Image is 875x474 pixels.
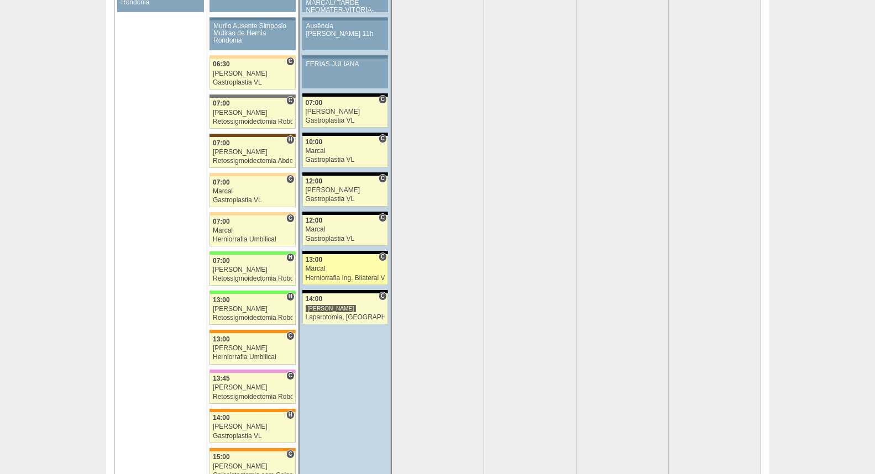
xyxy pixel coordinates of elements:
div: Key: Aviso [209,17,296,20]
div: Ausência [PERSON_NAME] 11h [306,23,385,37]
div: Gastroplastia VL [306,117,385,124]
div: Key: Blanc [302,212,388,215]
span: Consultório [379,292,387,301]
div: Key: Bartira [209,173,296,176]
span: 13:00 [213,335,230,343]
div: Marcal [306,226,385,233]
div: FERIAS JULIANA [306,61,385,68]
div: [PERSON_NAME] [213,423,292,430]
div: Key: Blanc [302,133,388,136]
span: Consultório [379,95,387,104]
a: H 14:00 [PERSON_NAME] Gastroplastia VL [209,412,296,443]
div: [PERSON_NAME] [213,345,292,352]
span: Consultório [286,214,295,223]
div: Marcal [213,188,292,195]
div: Key: Blanc [302,93,388,97]
div: Retossigmoidectomia Robótica [213,275,292,282]
span: 07:00 [213,139,230,147]
div: Marcal [306,148,385,155]
div: Key: Blanc [302,172,388,176]
span: 07:00 [213,257,230,265]
a: C 12:00 [PERSON_NAME] Gastroplastia VL [302,176,388,207]
span: 07:00 [213,99,230,107]
div: Marcal [213,227,292,234]
a: C 12:00 Marcal Gastroplastia VL [302,215,388,246]
div: Gastroplastia VL [306,156,385,164]
div: Gastroplastia VL [213,79,292,86]
div: Key: São Luiz - SCS [209,330,296,333]
div: [PERSON_NAME] [213,109,292,117]
a: C 13:00 Marcal Herniorrafia Ing. Bilateral VL [302,254,388,285]
span: Consultório [286,175,295,183]
span: Consultório [379,174,387,183]
div: Key: Aviso [302,55,388,59]
div: [PERSON_NAME] [213,70,292,77]
span: 07:00 [306,99,323,107]
span: Consultório [286,450,295,459]
div: [PERSON_NAME] [213,463,292,470]
a: H 07:00 [PERSON_NAME] Retossigmoidectomia Abdominal VL [209,137,296,168]
a: C 13:00 [PERSON_NAME] Herniorrafia Umbilical [209,333,296,364]
a: H 13:00 [PERSON_NAME] Retossigmoidectomia Robótica [209,294,296,325]
div: Herniorrafia Ing. Bilateral VL [306,275,385,282]
div: Gastroplastia VL [213,433,292,440]
span: Consultório [379,134,387,143]
div: Key: Bartira [209,55,296,59]
div: [PERSON_NAME] [306,304,357,313]
a: C 13:45 [PERSON_NAME] Retossigmoidectomia Robótica [209,373,296,404]
span: Hospital [286,410,295,419]
span: Consultório [286,57,295,66]
div: [PERSON_NAME] [213,266,292,273]
div: Key: Blanc [302,290,388,293]
div: Retossigmoidectomia Robótica [213,314,292,322]
div: [PERSON_NAME] [213,384,292,391]
span: Hospital [286,292,295,301]
div: Herniorrafia Umbilical [213,236,292,243]
div: Marcal [306,265,385,272]
div: Murilo Ausente Simposio Mutirao de Hernia Rondonia [213,23,292,45]
span: 12:00 [306,217,323,224]
span: 06:30 [213,60,230,68]
span: Hospital [286,253,295,262]
a: FERIAS JULIANA [302,59,388,88]
span: Consultório [379,213,387,222]
div: Retossigmoidectomia Robótica [213,118,292,125]
div: [PERSON_NAME] [213,306,292,313]
span: 07:00 [213,178,230,186]
span: Hospital [286,135,295,144]
a: C 07:00 Marcal Gastroplastia VL [209,176,296,207]
div: Laparotomia, [GEOGRAPHIC_DATA], Drenagem, Bridas VL [306,314,385,321]
div: Key: São Luiz - SCS [209,409,296,412]
a: H 07:00 [PERSON_NAME] Retossigmoidectomia Robótica [209,255,296,286]
span: Consultório [379,252,387,261]
div: Gastroplastia VL [306,196,385,203]
div: Retossigmoidectomia Robótica [213,393,292,401]
a: C 14:00 [PERSON_NAME] Laparotomia, [GEOGRAPHIC_DATA], Drenagem, Bridas VL [302,293,388,324]
a: C 07:00 [PERSON_NAME] Gastroplastia VL [302,97,388,128]
a: C 10:00 Marcal Gastroplastia VL [302,136,388,167]
a: C 07:00 Marcal Herniorrafia Umbilical [209,215,296,246]
div: Gastroplastia VL [213,197,292,204]
span: 13:00 [213,296,230,304]
div: Herniorrafia Umbilical [213,354,292,361]
div: [PERSON_NAME] [306,187,385,194]
span: Consultório [286,331,295,340]
a: C 07:00 [PERSON_NAME] Retossigmoidectomia Robótica [209,98,296,129]
div: Key: Albert Einstein [209,370,296,373]
span: 07:00 [213,218,230,225]
span: 12:00 [306,177,323,185]
div: Key: Santa Joana [209,134,296,137]
span: 10:00 [306,138,323,146]
span: Consultório [286,371,295,380]
div: Key: Brasil [209,291,296,294]
span: 13:45 [213,375,230,382]
div: Key: São Luiz - SCS [209,448,296,451]
div: Key: Blanc [302,251,388,254]
div: Key: Bartira [209,212,296,215]
span: Consultório [286,96,295,105]
div: Key: Aviso [302,17,388,20]
div: Retossigmoidectomia Abdominal VL [213,157,292,165]
div: Key: Santa Catarina [209,94,296,98]
span: 13:00 [306,256,323,264]
a: Ausência [PERSON_NAME] 11h [302,20,388,50]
